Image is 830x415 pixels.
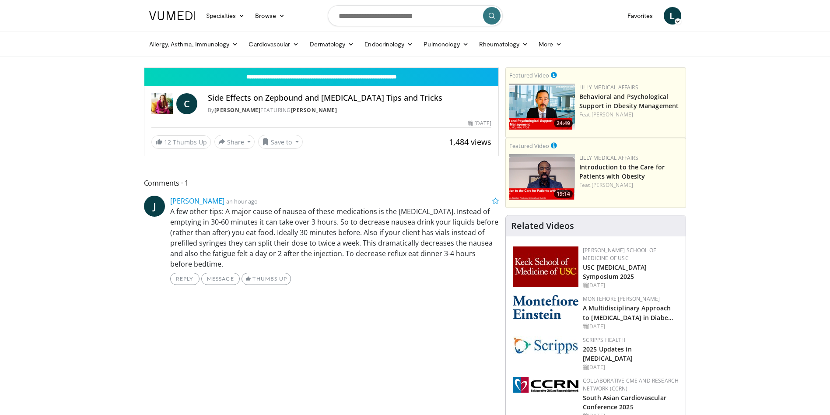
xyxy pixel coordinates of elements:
div: By FEATURING [208,106,491,114]
div: [DATE] [583,363,679,371]
a: [PERSON_NAME] [592,181,633,189]
a: Scripps Health [583,336,625,344]
button: Share [214,135,255,149]
div: Feat. [579,111,682,119]
span: 24:49 [554,120,573,127]
a: Message [201,273,240,285]
a: [PERSON_NAME] [291,106,337,114]
a: Montefiore [PERSON_NAME] [583,295,660,302]
a: Favorites [622,7,658,25]
h4: Related Videos [511,221,574,231]
a: Browse [250,7,290,25]
a: [PERSON_NAME] [214,106,261,114]
a: 19:14 [509,154,575,200]
img: a04ee3ba-8487-4636-b0fb-5e8d268f3737.png.150x105_q85_autocrop_double_scale_upscale_version-0.2.png [513,377,578,393]
a: Cardiovascular [243,35,304,53]
a: Rheumatology [474,35,533,53]
a: Dermatology [305,35,360,53]
a: South Asian Cardiovascular Conference 2025 [583,394,666,411]
div: [DATE] [583,323,679,331]
a: USC [MEDICAL_DATA] Symposium 2025 [583,263,647,281]
span: 19:14 [554,190,573,198]
img: 7b941f1f-d101-407a-8bfa-07bd47db01ba.png.150x105_q85_autocrop_double_scale_upscale_version-0.2.jpg [513,246,578,287]
a: Introduction to the Care for Patients with Obesity [579,163,665,180]
span: 1,484 views [449,137,491,147]
a: 2025 Updates in [MEDICAL_DATA] [583,345,633,362]
p: A few other tips: A major cause of nausea of these medications is the [MEDICAL_DATA]. Instead of ... [170,206,499,269]
a: Endocrinology [359,35,418,53]
a: Allergy, Asthma, Immunology [144,35,244,53]
img: c9f2b0b7-b02a-4276-a72a-b0cbb4230bc1.jpg.150x105_q85_autocrop_double_scale_upscale_version-0.2.jpg [513,336,578,354]
img: ba3304f6-7838-4e41-9c0f-2e31ebde6754.png.150x105_q85_crop-smart_upscale.png [509,84,575,130]
a: J [144,196,165,217]
span: Comments 1 [144,177,499,189]
a: [PERSON_NAME] [592,111,633,118]
small: Featured Video [509,71,549,79]
a: [PERSON_NAME] School of Medicine of USC [583,246,656,262]
a: Collaborative CME and Research Network (CCRN) [583,377,679,392]
img: b0142b4c-93a1-4b58-8f91-5265c282693c.png.150x105_q85_autocrop_double_scale_upscale_version-0.2.png [513,295,578,319]
a: [PERSON_NAME] [170,196,224,206]
a: A Multidisciplinary Approach to [MEDICAL_DATA] in Diabe… [583,304,673,321]
div: Feat. [579,181,682,189]
a: Thumbs Up [242,273,291,285]
small: Featured Video [509,142,549,150]
a: Specialties [201,7,250,25]
input: Search topics, interventions [328,5,503,26]
a: Reply [170,273,200,285]
a: Lilly Medical Affairs [579,84,638,91]
span: 12 [164,138,171,146]
div: [DATE] [583,281,679,289]
img: Dr. Carolynn Francavilla [151,93,173,114]
img: VuMedi Logo [149,11,196,20]
a: More [533,35,567,53]
a: Lilly Medical Affairs [579,154,638,162]
div: [DATE] [468,120,491,127]
a: 24:49 [509,84,575,130]
a: C [176,93,197,114]
img: acc2e291-ced4-4dd5-b17b-d06994da28f3.png.150x105_q85_crop-smart_upscale.png [509,154,575,200]
small: an hour ago [226,197,258,205]
a: Pulmonology [418,35,474,53]
a: L [664,7,681,25]
a: 12 Thumbs Up [151,135,211,149]
button: Save to [258,135,303,149]
h4: Side Effects on Zepbound and [MEDICAL_DATA] Tips and Tricks [208,93,491,103]
a: Behavioral and Psychological Support in Obesity Management [579,92,679,110]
